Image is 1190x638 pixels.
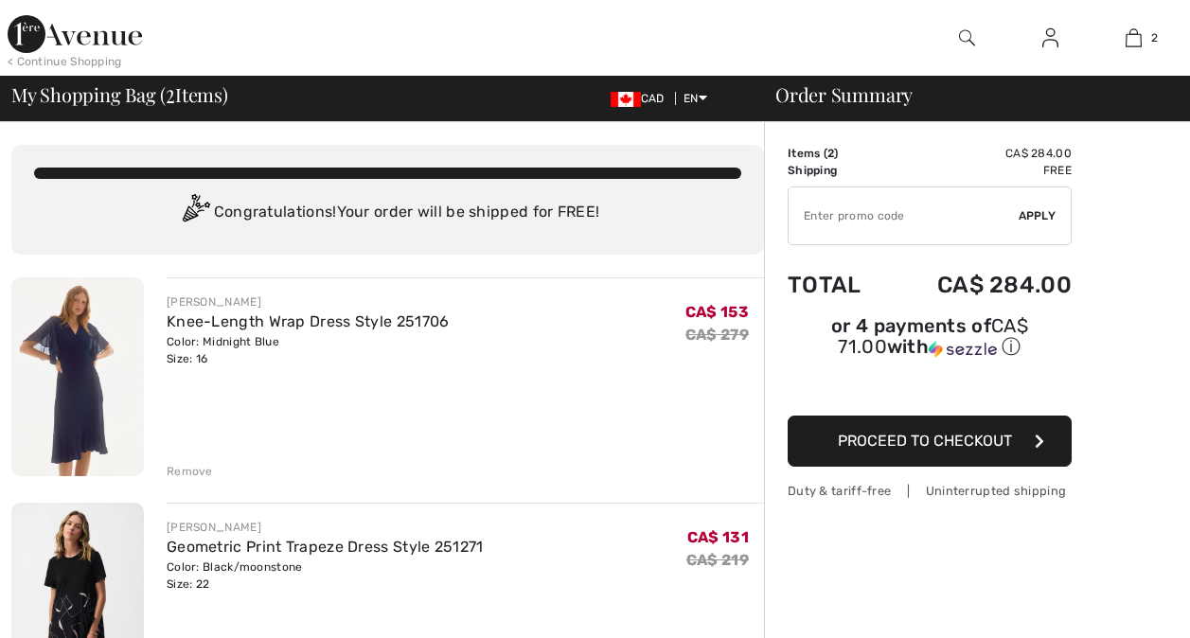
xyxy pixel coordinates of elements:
[176,194,214,232] img: Congratulation2.svg
[929,341,997,358] img: Sezzle
[167,333,450,367] div: Color: Midnight Blue Size: 16
[684,92,707,105] span: EN
[789,187,1019,244] input: Promo code
[753,85,1179,104] div: Order Summary
[166,80,175,105] span: 2
[788,317,1072,366] div: or 4 payments ofCA$ 71.00withSezzle Click to learn more about Sezzle
[788,482,1072,500] div: Duty & tariff-free | Uninterrupted shipping
[788,416,1072,467] button: Proceed to Checkout
[1070,581,1171,629] iframe: Opens a widget where you can chat to one of our agents
[167,519,484,536] div: [PERSON_NAME]
[788,145,888,162] td: Items ( )
[1019,207,1057,224] span: Apply
[11,277,144,476] img: Knee-Length Wrap Dress Style 251706
[167,558,484,593] div: Color: Black/moonstone Size: 22
[167,538,484,556] a: Geometric Print Trapeze Dress Style 251271
[1042,27,1058,49] img: My Info
[686,551,749,569] s: CA$ 219
[788,366,1072,409] iframe: PayPal-paypal
[687,528,749,546] span: CA$ 131
[1126,27,1142,49] img: My Bag
[685,326,749,344] s: CA$ 279
[888,253,1072,317] td: CA$ 284.00
[685,303,749,321] span: CA$ 153
[167,293,450,310] div: [PERSON_NAME]
[8,15,142,53] img: 1ère Avenue
[1151,29,1158,46] span: 2
[959,27,975,49] img: search the website
[167,312,450,330] a: Knee-Length Wrap Dress Style 251706
[888,145,1072,162] td: CA$ 284.00
[34,194,741,232] div: Congratulations! Your order will be shipped for FREE!
[788,253,888,317] td: Total
[838,432,1012,450] span: Proceed to Checkout
[8,53,122,70] div: < Continue Shopping
[11,85,228,104] span: My Shopping Bag ( Items)
[827,147,834,160] span: 2
[1092,27,1174,49] a: 2
[888,162,1072,179] td: Free
[788,162,888,179] td: Shipping
[611,92,641,107] img: Canadian Dollar
[611,92,672,105] span: CAD
[167,463,213,480] div: Remove
[788,317,1072,360] div: or 4 payments of with
[838,314,1028,358] span: CA$ 71.00
[1027,27,1074,50] a: Sign In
